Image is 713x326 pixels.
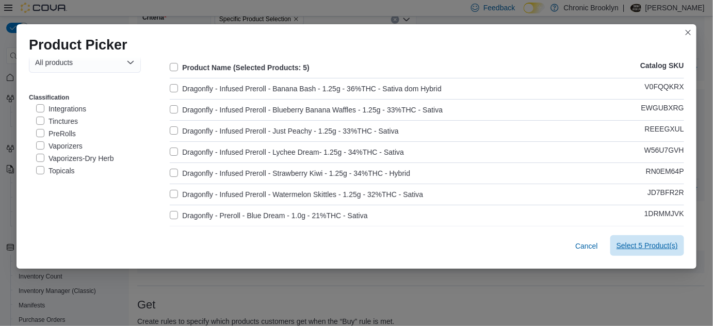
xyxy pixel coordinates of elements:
[647,188,684,201] p: JD7BFR2R
[575,241,598,251] span: Cancel
[640,61,684,74] p: Catalog SKU
[682,26,694,39] button: Closes this modal window
[170,146,404,158] label: Dragonfly - Infused Preroll - Lychee Dream- 1.25g - 34%THC - Sativa
[36,127,76,140] label: PreRolls
[644,146,684,158] p: W56U7GVH
[646,167,684,180] p: RN0EM64P
[170,104,443,116] label: Dragonfly - Infused Preroll - Blueberry Banana Waffles - 1.25g - 33%THC - Sativa
[170,125,398,137] label: Dragonfly - Infused Preroll - Just Peachy - 1.25g - 33%THC - Sativa
[29,52,141,73] button: All products
[170,61,310,74] label: Product Name (Selected Products: 5)
[645,125,684,137] p: REEEGXUL
[170,83,442,95] label: Dragonfly - Infused Preroll - Banana Bash - 1.25g - 36%THC - Sativa dom Hybrid
[36,177,100,189] label: Vape Cartridges
[36,103,86,115] label: Integrations
[641,104,684,116] p: EWGUBXRG
[29,93,69,102] label: Classification
[36,140,83,152] label: Vaporizers
[170,209,367,222] label: Dragonfly - Preroll - Blue Dream - 1.0g - 21%THC - Sativa
[645,83,684,95] p: V0FQQKRX
[36,165,75,177] label: Topicals
[610,235,684,256] button: Select 5 Product(s)
[571,236,602,256] button: Cancel
[36,115,78,127] label: Tinctures
[36,152,114,165] label: Vaporizers-Dry Herb
[170,188,423,201] label: Dragonfly - Infused Preroll - Watermelon Skittles - 1.25g - 32%THC - Sativa
[617,240,678,251] span: Select 5 Product(s)
[170,167,410,180] label: Dragonfly - Infused Preroll - Strawberry Kiwi - 1.25g - 34%THC - Hybrid
[29,37,127,53] h1: Product Picker
[644,209,684,222] p: 1DRMMJVK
